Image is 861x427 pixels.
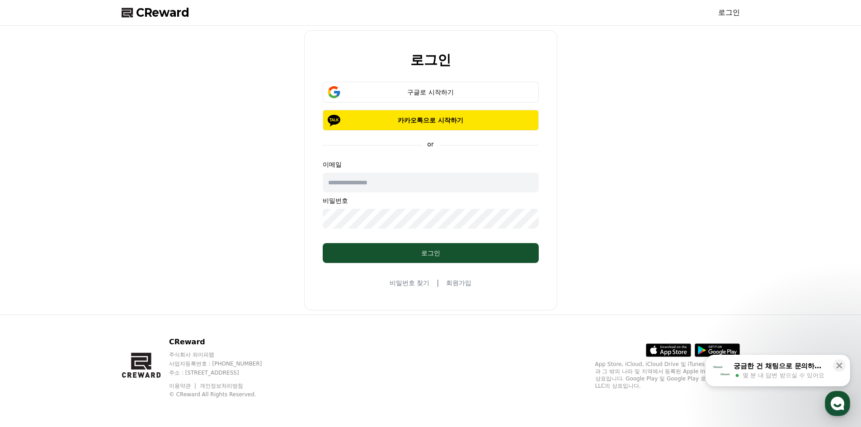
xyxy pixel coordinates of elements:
a: 개인정보처리방침 [200,383,243,389]
span: | [437,277,439,288]
p: CReward [169,337,279,347]
p: 이메일 [323,160,539,169]
button: 카카오톡으로 시작하기 [323,110,539,131]
span: CReward [136,5,189,20]
a: CReward [122,5,189,20]
button: 로그인 [323,243,539,263]
p: or [422,140,439,149]
h2: 로그인 [410,52,451,67]
p: 주소 : [STREET_ADDRESS] [169,369,279,376]
a: 이용약관 [169,383,198,389]
a: 회원가입 [446,278,471,287]
div: 구글로 시작하기 [336,88,526,97]
p: 주식회사 와이피랩 [169,351,279,358]
a: 로그인 [718,7,740,18]
p: 비밀번호 [323,196,539,205]
a: 비밀번호 찾기 [390,278,429,287]
button: 구글로 시작하기 [323,82,539,103]
p: App Store, iCloud, iCloud Drive 및 iTunes Store는 미국과 그 밖의 나라 및 지역에서 등록된 Apple Inc.의 서비스 상표입니다. Goo... [595,361,740,389]
p: 사업자등록번호 : [PHONE_NUMBER] [169,360,279,367]
p: 카카오톡으로 시작하기 [336,116,526,125]
p: © CReward All Rights Reserved. [169,391,279,398]
div: 로그인 [341,249,521,258]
